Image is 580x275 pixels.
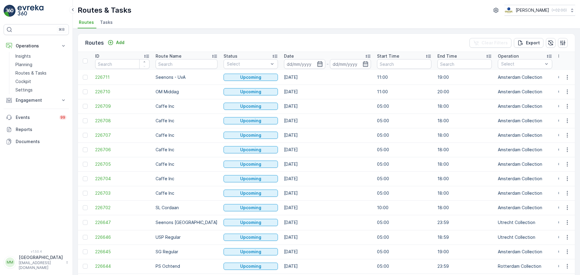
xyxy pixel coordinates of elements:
p: End Time [437,53,457,59]
p: Upcoming [240,161,261,167]
div: Toggle Row Selected [83,75,88,80]
td: [DATE] [281,142,374,157]
p: 10:00 [377,205,431,211]
div: Toggle Row Selected [83,220,88,225]
img: basis-logo_rgb2x.png [504,7,513,14]
p: ⌘B [59,27,65,32]
p: Upcoming [240,190,261,196]
p: 18:00 [437,103,492,109]
td: [DATE] [281,230,374,245]
p: Caffe Inc [156,190,217,196]
a: 226644 [95,263,150,269]
p: Upcoming [240,205,261,211]
p: Add [116,40,124,46]
p: Clear Filters [482,40,508,46]
p: 05:00 [377,263,431,269]
p: ( +02:00 ) [552,8,567,13]
a: 226647 [95,219,150,225]
a: 226709 [95,103,150,109]
button: Upcoming [224,146,278,153]
a: 226702 [95,205,150,211]
a: Routes & Tasks [13,69,69,77]
p: Export [526,40,540,46]
p: Select [227,61,269,67]
button: Upcoming [224,248,278,255]
p: Routes & Tasks [78,5,131,15]
p: 05:00 [377,161,431,167]
td: [DATE] [281,215,374,230]
p: Planning [15,62,32,68]
td: [DATE] [281,171,374,186]
p: 05:00 [377,219,431,225]
img: logo_light-DOdMpM7g.png [18,5,43,17]
p: Documents [16,139,66,145]
span: 226710 [95,89,150,95]
button: Upcoming [224,161,278,168]
p: 18:00 [437,147,492,153]
p: 18:00 [437,190,492,196]
td: [DATE] [281,85,374,99]
p: 19:00 [437,74,492,80]
input: Search [95,59,150,69]
p: Upcoming [240,74,261,80]
p: Caffe Inc [156,118,217,124]
span: Routes [79,19,94,25]
span: v 1.50.4 [4,250,69,253]
a: Planning [13,60,69,69]
td: [DATE] [281,70,374,85]
p: 05:00 [377,190,431,196]
input: dd/mm/yyyy [330,59,371,69]
p: Caffe Inc [156,176,217,182]
span: 226708 [95,118,150,124]
div: Toggle Row Selected [83,191,88,196]
p: Start Time [377,53,399,59]
p: 18:00 [437,132,492,138]
button: Upcoming [224,88,278,95]
p: Routes & Tasks [15,70,47,76]
p: Caffe Inc [156,132,217,138]
a: 226704 [95,176,150,182]
a: Cockpit [13,77,69,86]
input: dd/mm/yyyy [284,59,325,69]
p: - [327,60,329,68]
p: USP Regular [156,234,217,240]
p: Upcoming [240,89,261,95]
p: 99 [60,115,65,120]
button: Upcoming [224,219,278,226]
td: [DATE] [281,245,374,259]
p: Route Name [156,53,182,59]
button: [PERSON_NAME](+02:00) [504,5,575,16]
p: Date [284,53,294,59]
p: Amsterdam Collection [498,132,552,138]
p: 20:00 [437,89,492,95]
td: [DATE] [281,259,374,273]
p: 18:00 [437,118,492,124]
button: Upcoming [224,190,278,197]
a: 226711 [95,74,150,80]
a: 226703 [95,190,150,196]
div: MM [5,257,15,267]
a: 226705 [95,161,150,167]
p: Rotterdam Collection [498,263,552,269]
p: SL Cordaan [156,205,217,211]
input: Search [437,59,492,69]
p: ID [95,53,99,59]
p: Upcoming [240,118,261,124]
a: 226706 [95,147,150,153]
button: Upcoming [224,132,278,139]
td: [DATE] [281,114,374,128]
div: Toggle Row Selected [83,162,88,167]
p: Amsterdam Collection [498,205,552,211]
div: Toggle Row Selected [83,118,88,123]
p: Amsterdam Collection [498,176,552,182]
p: Amsterdam Collection [498,74,552,80]
p: 05:00 [377,234,431,240]
div: Toggle Row Selected [83,205,88,210]
p: 05:00 [377,249,431,255]
p: Routes [85,39,104,47]
p: Amsterdam Collection [498,161,552,167]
